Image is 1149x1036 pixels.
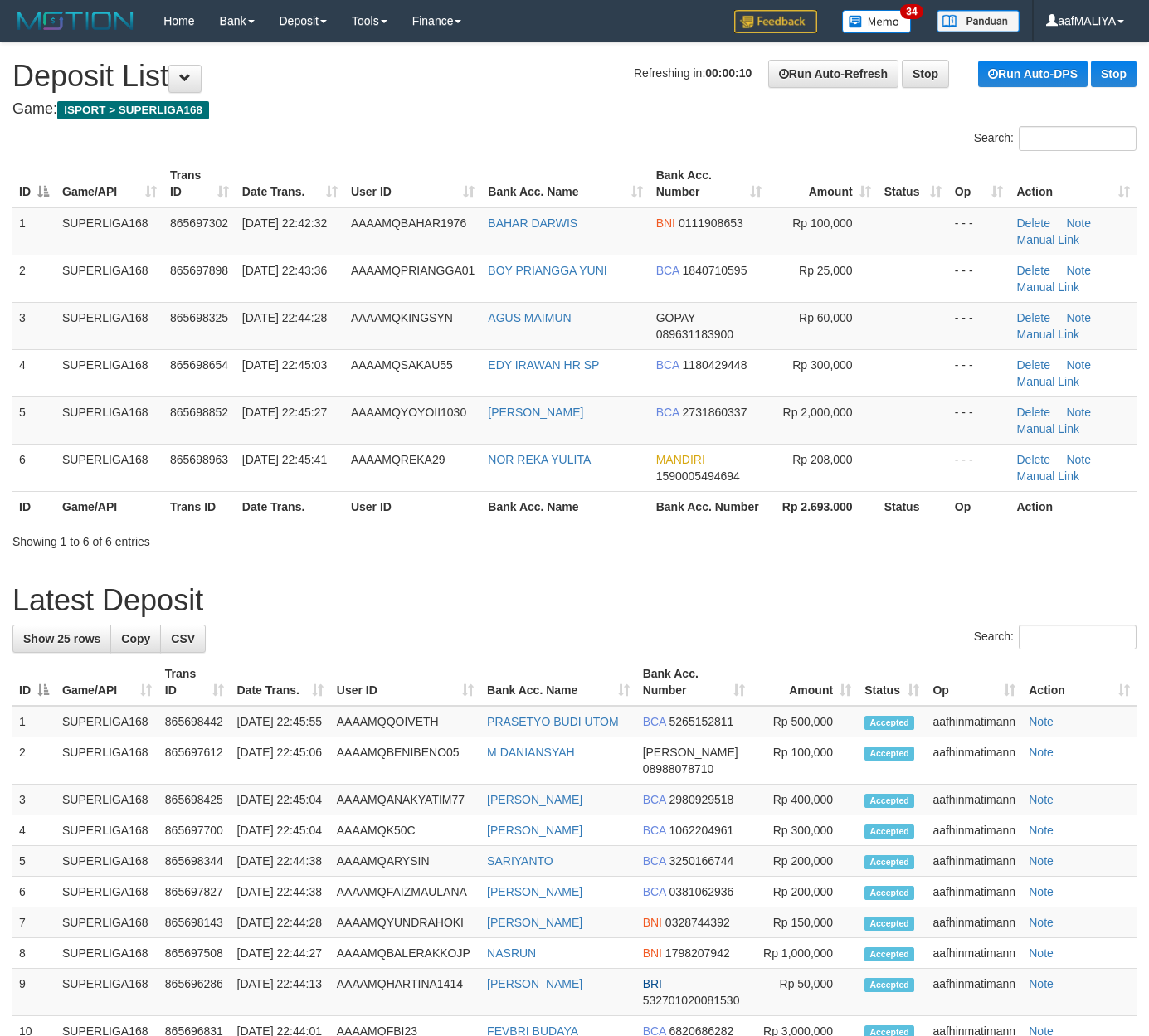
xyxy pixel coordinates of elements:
span: BRI [643,977,662,990]
th: Trans ID: activate to sort column ascending [163,160,236,207]
label: Search: [974,625,1137,649]
a: Note [1029,885,1054,898]
span: ISPORT > SUPERLIGA168 [57,101,209,119]
td: SUPERLIGA168 [56,737,158,785]
td: 865697827 [158,877,231,907]
a: [PERSON_NAME] [487,916,582,929]
span: Rp 100,000 [792,216,852,230]
span: [PERSON_NAME] [643,746,738,759]
td: AAAAMQARYSIN [330,846,480,877]
img: panduan.png [937,10,1020,32]
span: Copy 0381062936 to clipboard [669,885,734,898]
a: Stop [902,60,949,88]
td: SUPERLIGA168 [56,349,163,396]
span: Copy 2731860337 to clipboard [683,406,747,419]
a: [PERSON_NAME] [488,406,583,419]
span: Copy 1840710595 to clipboard [683,264,747,277]
td: 1 [12,706,56,737]
span: AAAAMQKINGSYN [351,311,453,324]
input: Search: [1019,126,1137,151]
img: MOTION_logo.png [12,8,139,33]
td: 3 [12,302,56,349]
span: BCA [656,264,679,277]
span: Accepted [864,716,914,730]
img: Button%20Memo.svg [842,10,912,33]
label: Search: [974,126,1137,151]
a: Delete [1016,358,1049,372]
td: 1 [12,207,56,255]
a: Manual Link [1016,233,1079,246]
a: CSV [160,625,206,653]
td: - - - [948,396,1010,444]
th: Action: activate to sort column ascending [1022,659,1137,706]
th: Date Trans.: activate to sort column ascending [236,160,344,207]
th: Bank Acc. Name: activate to sort column ascending [481,160,649,207]
td: [DATE] 22:44:38 [231,846,330,877]
span: 865697898 [170,264,228,277]
span: [DATE] 22:45:41 [242,453,327,466]
td: 865696286 [158,969,231,1016]
td: aafhinmatimann [926,815,1022,846]
td: 865698143 [158,907,231,938]
h1: Latest Deposit [12,584,1137,617]
td: SUPERLIGA168 [56,255,163,302]
span: 865698325 [170,311,228,324]
a: Run Auto-Refresh [768,60,898,88]
span: Accepted [864,747,914,761]
td: SUPERLIGA168 [56,815,158,846]
a: BAHAR DARWIS [488,216,577,230]
span: AAAAMQREKA29 [351,453,445,466]
a: Note [1029,715,1054,728]
td: AAAAMQK50C [330,815,480,846]
th: User ID [344,491,481,522]
th: User ID: activate to sort column ascending [344,160,481,207]
span: BCA [656,406,679,419]
span: Copy 0111908653 to clipboard [679,216,743,230]
td: [DATE] 22:44:38 [231,877,330,907]
th: Game/API: activate to sort column ascending [56,659,158,706]
a: Note [1066,406,1091,419]
th: Bank Acc. Number [650,491,768,522]
span: [DATE] 22:44:28 [242,311,327,324]
td: AAAAMQBALERAKKOJP [330,938,480,969]
span: 865698654 [170,358,228,372]
td: 9 [12,969,56,1016]
td: [DATE] 22:44:28 [231,907,330,938]
span: Rp 300,000 [792,358,852,372]
th: Game/API [56,491,163,522]
td: Rp 100,000 [752,737,858,785]
td: Rp 200,000 [752,846,858,877]
th: ID [12,491,56,522]
a: Delete [1016,311,1049,324]
th: Op [948,491,1010,522]
td: 4 [12,815,56,846]
th: Status: activate to sort column ascending [858,659,926,706]
span: AAAAMQPRIANGGA01 [351,264,475,277]
th: ID: activate to sort column descending [12,659,56,706]
a: Note [1029,916,1054,929]
span: BNI [656,216,675,230]
span: 865698963 [170,453,228,466]
td: - - - [948,255,1010,302]
th: Amount: activate to sort column ascending [768,160,878,207]
td: SUPERLIGA168 [56,444,163,491]
td: aafhinmatimann [926,938,1022,969]
a: [PERSON_NAME] [487,977,582,990]
td: AAAAMQQOIVETH [330,706,480,737]
td: Rp 400,000 [752,785,858,815]
td: aafhinmatimann [926,785,1022,815]
a: Note [1066,311,1091,324]
th: Status [878,491,948,522]
span: Copy 08988078710 to clipboard [643,762,714,776]
td: 4 [12,349,56,396]
a: M DANIANSYAH [487,746,575,759]
span: BCA [643,824,666,837]
span: BCA [643,715,666,728]
a: Note [1066,358,1091,372]
th: User ID: activate to sort column ascending [330,659,480,706]
td: 3 [12,785,56,815]
a: BOY PRIANGGA YUNI [488,264,606,277]
input: Search: [1019,625,1137,649]
span: Copy 1180429448 to clipboard [683,358,747,372]
td: aafhinmatimann [926,706,1022,737]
